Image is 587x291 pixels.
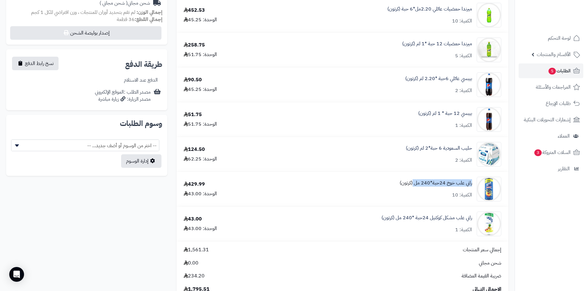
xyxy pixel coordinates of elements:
[12,57,59,70] button: نسخ رابط الدفع
[545,16,581,29] img: logo-2.png
[184,225,217,232] div: الوحدة: 43.00
[184,273,205,280] span: 234.20
[477,212,501,236] img: 1748079402-71qRSg1-gVL._AC_SL1500-90x90.jpg
[184,190,217,197] div: الوحدة: 43.00
[519,129,583,143] a: العملاء
[124,77,158,84] div: الدفع عند الاستلام
[400,180,472,187] a: راني علب خوخ 24حبة*240 مل (كرتون)
[405,75,472,82] a: بيبسي عائلي 6حبة *2.20 لتر (كرتون)
[184,42,205,49] div: 258.75
[184,260,198,267] span: 0.00
[11,140,159,152] span: -- اختر من الوسوم أو أضف جديد... --
[477,142,501,167] img: 1747745123-718-Mkr996L._AC_SL1500-90x90.jpg
[558,164,570,173] span: التقارير
[519,96,583,111] a: طلبات الإرجاع
[184,7,205,14] div: 452.53
[519,145,583,160] a: السلات المتروكة3
[184,111,202,118] div: 51.75
[9,267,24,282] div: Open Intercom Messenger
[534,149,542,156] span: 3
[25,60,54,67] span: نسخ رابط الدفع
[455,157,472,164] div: الكمية: 2
[135,16,162,23] strong: إجمالي القطع:
[519,161,583,176] a: التقارير
[548,68,556,75] span: 5
[11,139,159,151] span: -- اختر من الوسوم أو أضف جديد... --
[184,156,217,163] div: الوحدة: 62.25
[184,51,217,58] div: الوحدة: 51.75
[536,83,571,91] span: المراجعات والأسئلة
[184,146,205,153] div: 124.50
[402,40,472,47] a: ميرندا حمضيات 12 حبة *1 لتر (كرتون)
[184,16,217,23] div: الوحدة: 45.25
[455,52,472,59] div: الكمية: 5
[477,177,501,201] img: 1748079250-71dCJcNq28L._AC_SL1500-90x90.jpg
[519,112,583,127] a: إشعارات التحويلات البنكية
[121,154,161,168] a: إدارة الوسوم
[455,87,472,94] div: الكمية: 2
[477,72,501,97] img: 1747594021-514wrKpr-GL._AC_SL1500-90x90.jpg
[184,86,217,93] div: الوحدة: 45.25
[95,96,151,103] div: مصدر الزيارة: زيارة مباشرة
[479,260,501,267] span: شحن مجاني
[463,246,501,253] span: إجمالي سعر المنتجات
[11,120,162,127] h2: وسوم الطلبات
[184,216,202,223] div: 43.00
[184,246,209,253] span: 1,561.31
[455,122,472,129] div: الكمية: 1
[452,192,472,199] div: الكمية: 10
[462,273,501,280] span: ضريبة القيمة المضافة
[519,63,583,78] a: الطلبات5
[548,34,571,42] span: لوحة التحكم
[537,50,571,59] span: الأقسام والمنتجات
[184,76,202,83] div: 90.50
[184,121,217,128] div: الوحدة: 51.75
[534,148,571,157] span: السلات المتروكة
[381,214,472,221] a: راني علب مشكل كوكتيل 24حبة *240 مل (كرتون)
[31,9,135,16] span: لم تقم بتحديد أوزان للمنتجات ، وزن افتراضي للكل 1 كجم
[524,115,571,124] span: إشعارات التحويلات البنكية
[125,61,162,68] h2: طريقة الدفع
[10,26,161,40] button: إصدار بوليصة الشحن
[519,80,583,95] a: المراجعات والأسئلة
[387,6,472,13] a: ميرندا حمضيات عائلي 2.20مل*6 حبة (كرتون)
[184,181,205,188] div: 429.99
[455,226,472,233] div: الكمية: 1
[452,18,472,25] div: الكمية: 10
[117,16,162,23] small: 36 قطعة
[477,38,501,62] img: 1747566256-XP8G23evkchGmxKUr8YaGb2gsq2hZno4-90x90.jpg
[477,3,501,27] img: 1747544486-c60db756-6ee7-44b0-a7d4-ec449800-90x90.jpg
[418,110,472,117] a: بيبسي 12 حبة * 1 لتر (كرتون)
[406,145,472,152] a: حليب السعودية 6 حبة*2 لتر (كرتون)
[137,9,162,16] strong: إجمالي الوزن:
[558,132,570,140] span: العملاء
[548,67,571,75] span: الطلبات
[546,99,571,108] span: طلبات الإرجاع
[95,89,151,103] div: مصدر الطلب :الموقع الإلكتروني
[477,107,501,132] img: 1747594532-18409223-8150-4f06-d44a-9c8685d0-90x90.jpg
[519,31,583,46] a: لوحة التحكم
